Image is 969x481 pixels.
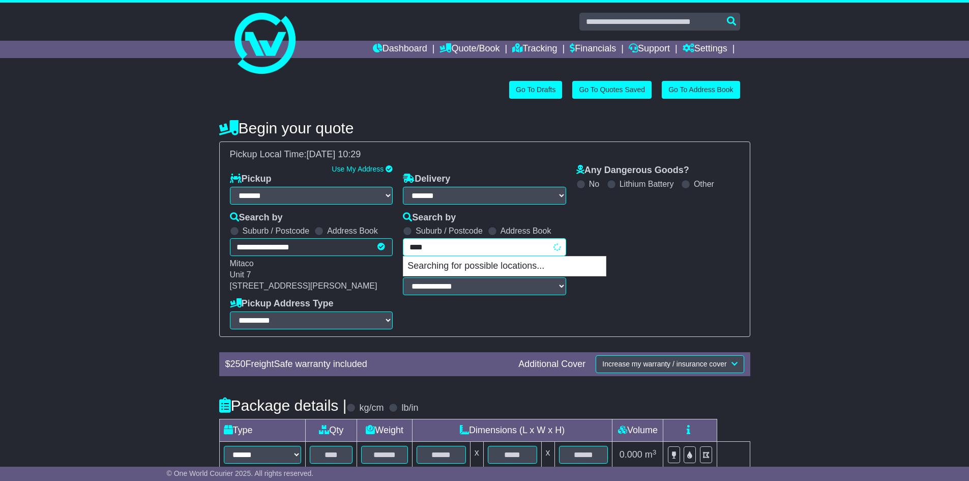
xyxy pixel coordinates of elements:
a: Go To Address Book [662,81,740,99]
td: Weight [357,419,413,442]
div: Pickup Local Time: [225,149,745,160]
div: $ FreightSafe warranty included [220,359,514,370]
sup: 3 [653,448,657,456]
a: Support [629,41,670,58]
label: Address Book [327,226,378,236]
p: Searching for possible locations... [403,257,606,276]
span: [DATE] 10:29 [307,149,361,159]
label: Pickup [230,174,272,185]
a: Tracking [512,41,557,58]
span: © One World Courier 2025. All rights reserved. [167,469,314,477]
label: lb/in [401,403,418,414]
a: Go To Drafts [509,81,562,99]
td: Volume [612,419,663,442]
h4: Package details | [219,397,347,414]
a: Go To Quotes Saved [572,81,652,99]
label: Suburb / Postcode [243,226,310,236]
td: x [541,442,554,468]
span: m [645,449,657,460]
td: Type [219,419,306,442]
span: 0.000 [620,449,642,460]
a: Use My Address [332,165,384,173]
a: Quote/Book [439,41,500,58]
label: Other [694,179,714,189]
a: Settings [683,41,727,58]
td: Qty [306,419,357,442]
h4: Begin your quote [219,120,750,136]
label: Search by [230,212,283,223]
a: Financials [570,41,616,58]
label: Address Book [501,226,551,236]
label: Lithium Battery [620,179,674,189]
span: Mitaco [230,259,254,268]
label: Search by [403,212,456,223]
span: [STREET_ADDRESS][PERSON_NAME] [230,281,377,290]
div: Additional Cover [513,359,591,370]
label: Pickup Address Type [230,298,334,309]
label: Any Dangerous Goods? [576,165,689,176]
td: Dimensions (L x W x H) [412,419,612,442]
span: Unit 7 [230,270,251,279]
label: kg/cm [359,403,384,414]
label: No [589,179,599,189]
a: Dashboard [373,41,427,58]
td: x [470,442,483,468]
button: Increase my warranty / insurance cover [596,355,744,373]
span: 250 [230,359,246,369]
label: Delivery [403,174,450,185]
label: Suburb / Postcode [416,226,483,236]
span: Increase my warranty / insurance cover [602,360,726,368]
